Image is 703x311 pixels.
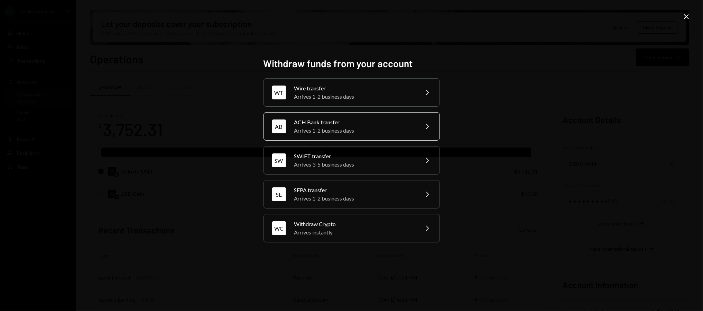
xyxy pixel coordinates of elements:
[272,221,286,235] div: WC
[272,119,286,133] div: AB
[294,92,415,101] div: Arrives 1-2 business days
[272,187,286,201] div: SE
[294,194,415,203] div: Arrives 1-2 business days
[263,57,440,70] h2: Withdraw funds from your account
[294,84,415,92] div: Wire transfer
[294,186,415,194] div: SEPA transfer
[294,152,415,160] div: SWIFT transfer
[272,153,286,167] div: SW
[294,220,415,228] div: Withdraw Crypto
[263,214,440,242] button: WCWithdraw CryptoArrives instantly
[294,118,415,126] div: ACH Bank transfer
[272,86,286,99] div: WT
[263,78,440,107] button: WTWire transferArrives 1-2 business days
[294,126,415,135] div: Arrives 1-2 business days
[263,146,440,175] button: SWSWIFT transferArrives 3-5 business days
[263,112,440,141] button: ABACH Bank transferArrives 1-2 business days
[294,228,415,237] div: Arrives instantly
[263,180,440,208] button: SESEPA transferArrives 1-2 business days
[294,160,415,169] div: Arrives 3-5 business days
